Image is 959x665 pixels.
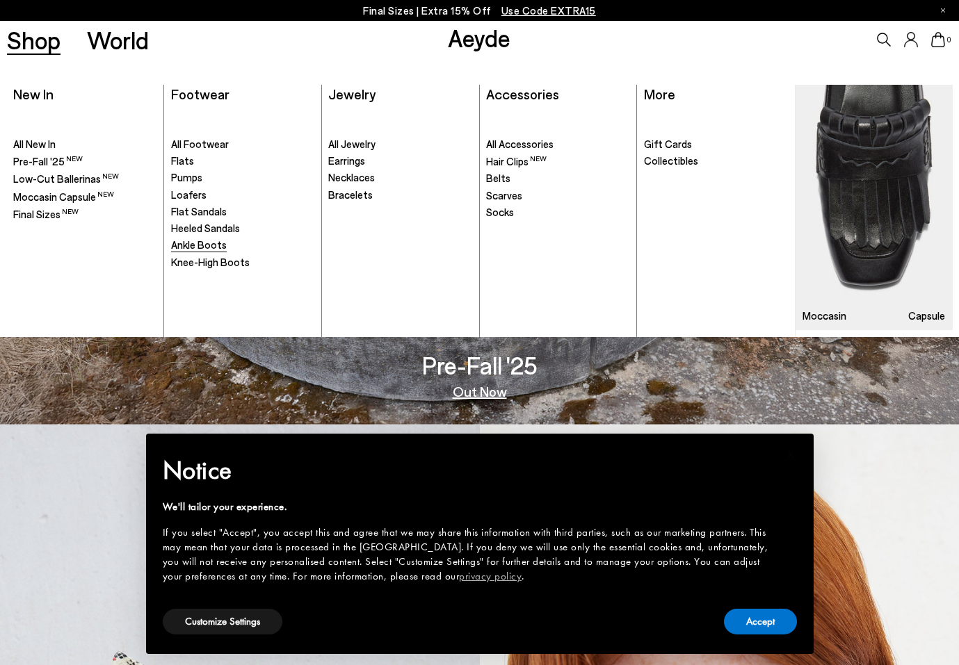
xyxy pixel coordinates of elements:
[422,353,538,377] h3: Pre-Fall '25
[328,85,376,102] a: Jewelry
[787,443,796,465] span: ×
[908,311,945,321] h3: Capsule
[486,189,630,203] a: Scarves
[13,172,157,186] a: Low-Cut Ballerinas
[644,138,789,151] a: Gift Cards
[724,609,797,634] button: Accept
[328,154,472,168] a: Earrings
[363,2,596,19] p: Final Sizes | Extra 15% Off
[13,155,83,167] span: Pre-Fall '25
[486,155,547,167] span: Hair Clips
[644,154,789,168] a: Collectibles
[328,188,373,201] span: Bracelets
[328,171,472,185] a: Necklaces
[13,138,56,150] span: All New In
[171,171,315,185] a: Pumps
[328,154,365,167] span: Earrings
[796,85,953,330] img: Mobile_e6eede4d-78b8-4bd1-ae2a-4197e375e133_900x.jpg
[171,171,202,183] span: Pumps
[644,154,698,167] span: Collectibles
[163,500,775,514] div: We'll tailor your experience.
[13,172,119,185] span: Low-Cut Ballerinas
[486,138,630,151] a: All Accessories
[453,384,507,398] a: Out Now
[486,85,559,102] a: Accessories
[13,208,79,220] span: Final Sizes
[13,207,157,222] a: Final Sizes
[486,172,630,186] a: Belts
[171,222,315,236] a: Heeled Sandals
[13,85,54,102] a: New In
[171,205,227,217] span: Flat Sandals
[171,238,315,252] a: Ankle Boots
[931,32,945,47] a: 0
[13,138,157,151] a: All New In
[486,172,510,184] span: Belts
[163,452,775,489] h2: Notice
[171,256,250,268] span: Knee-High Boots
[328,138,472,151] a: All Jewelry
[486,138,554,150] span: All Accessories
[13,190,157,204] a: Moccasin Capsule
[644,85,675,102] a: More
[486,206,514,218] span: Socks
[171,238,227,251] span: Ankle Boots
[171,154,194,167] span: Flats
[13,154,157,169] a: Pre-Fall '25
[796,85,953,330] a: Moccasin Capsule
[163,525,775,584] div: If you select "Accept", you accept this and agree that we may share this information with third p...
[459,569,522,583] a: privacy policy
[171,85,229,102] a: Footwear
[644,138,692,150] span: Gift Cards
[803,311,846,321] h3: Moccasin
[775,438,808,471] button: Close this notice
[501,4,596,17] span: Navigate to /collections/ss25-final-sizes
[328,188,472,202] a: Bracelets
[171,138,315,151] a: All Footwear
[171,222,240,234] span: Heeled Sandals
[171,138,229,150] span: All Footwear
[163,609,282,634] button: Customize Settings
[448,23,510,52] a: Aeyde
[13,190,114,203] span: Moccasin Capsule
[328,138,376,150] span: All Jewelry
[171,188,207,201] span: Loafers
[171,154,315,168] a: Flats
[171,188,315,202] a: Loafers
[486,154,630,169] a: Hair Clips
[486,189,522,202] span: Scarves
[171,256,315,270] a: Knee-High Boots
[486,206,630,220] a: Socks
[87,28,149,52] a: World
[171,205,315,219] a: Flat Sandals
[328,171,375,183] span: Necklaces
[945,36,952,44] span: 0
[7,28,61,52] a: Shop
